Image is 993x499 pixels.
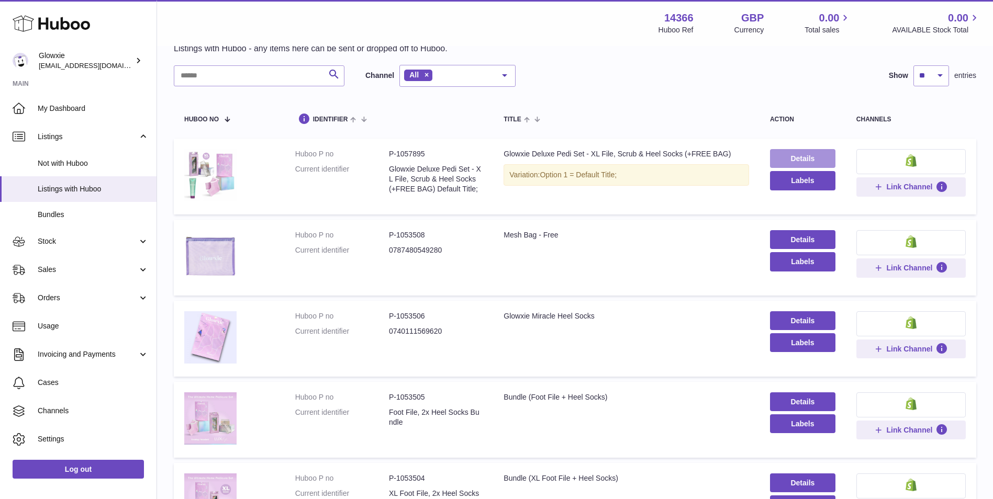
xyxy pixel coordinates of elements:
[504,311,749,321] div: Glowxie Miracle Heel Socks
[389,311,483,321] dd: P-1053506
[389,392,483,402] dd: P-1053505
[38,104,149,114] span: My Dashboard
[770,149,835,168] a: Details
[184,311,237,364] img: Glowxie Miracle Heel Socks
[295,149,389,159] dt: Huboo P no
[659,25,694,35] div: Huboo Ref
[892,11,980,35] a: 0.00 AVAILABLE Stock Total
[38,349,138,359] span: Invoicing and Payments
[664,11,694,25] strong: 14366
[184,392,237,445] img: Bundle (Foot File + Heel Socks)
[504,149,749,159] div: Glowxie Deluxe Pedi Set - XL File, Scrub & Heel Socks (+FREE BAG)
[906,235,917,248] img: shopify-small.png
[504,392,749,402] div: Bundle (Foot File + Heel Socks)
[906,479,917,491] img: shopify-small.png
[38,236,138,246] span: Stock
[38,265,138,275] span: Sales
[856,177,966,196] button: Link Channel
[295,245,389,255] dt: Current identifier
[886,344,932,354] span: Link Channel
[504,473,749,483] div: Bundle (XL Foot File + Heel Socks)
[389,407,483,427] dd: Foot File, 2x Heel Socks Bundle
[892,25,980,35] span: AVAILABLE Stock Total
[856,421,966,439] button: Link Channel
[856,339,966,358] button: Link Channel
[389,326,483,336] dd: 0740111569620
[770,230,835,249] a: Details
[38,321,149,331] span: Usage
[886,425,932,435] span: Link Channel
[819,11,840,25] span: 0.00
[365,71,394,81] label: Channel
[389,230,483,240] dd: P-1053508
[38,378,149,388] span: Cases
[184,116,219,123] span: Huboo no
[295,164,389,194] dt: Current identifier
[38,184,149,194] span: Listings with Huboo
[295,311,389,321] dt: Huboo P no
[38,210,149,220] span: Bundles
[389,164,483,194] dd: Glowxie Deluxe Pedi Set - XL File, Scrub & Heel Socks (+FREE BAG) Default Title;
[734,25,764,35] div: Currency
[389,473,483,483] dd: P-1053504
[770,392,835,411] a: Details
[13,460,144,479] a: Log out
[856,258,966,277] button: Link Channel
[886,182,932,191] span: Link Channel
[313,116,348,123] span: identifier
[184,230,237,282] img: Mesh Bag - Free
[948,11,968,25] span: 0.00
[38,158,149,168] span: Not with Huboo
[770,333,835,352] button: Labels
[38,132,138,142] span: Listings
[770,473,835,492] a: Details
[906,316,917,329] img: shopify-small.png
[954,71,976,81] span: entries
[856,116,966,123] div: channels
[13,53,28,69] img: internalAdmin-14366@internal.huboo.com
[906,154,917,167] img: shopify-small.png
[389,149,483,159] dd: P-1057895
[295,473,389,483] dt: Huboo P no
[770,414,835,433] button: Labels
[889,71,908,81] label: Show
[770,171,835,190] button: Labels
[504,164,749,186] div: Variation:
[540,171,617,179] span: Option 1 = Default Title;
[504,116,521,123] span: title
[389,245,483,255] dd: 0787480549280
[906,398,917,410] img: shopify-small.png
[409,71,419,79] span: All
[770,252,835,271] button: Labels
[770,116,835,123] div: action
[39,51,133,71] div: Glowxie
[805,25,851,35] span: Total sales
[886,263,932,273] span: Link Channel
[504,230,749,240] div: Mesh Bag - Free
[38,293,138,303] span: Orders
[38,434,149,444] span: Settings
[39,61,154,70] span: [EMAIL_ADDRESS][DOMAIN_NAME]
[295,230,389,240] dt: Huboo P no
[38,406,149,416] span: Channels
[805,11,851,35] a: 0.00 Total sales
[174,43,448,54] p: Listings with Huboo - any items here can be sent or dropped off to Huboo.
[295,392,389,402] dt: Huboo P no
[770,311,835,330] a: Details
[295,326,389,336] dt: Current identifier
[184,149,237,201] img: Glowxie Deluxe Pedi Set - XL File, Scrub & Heel Socks (+FREE BAG)
[295,407,389,427] dt: Current identifier
[741,11,764,25] strong: GBP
